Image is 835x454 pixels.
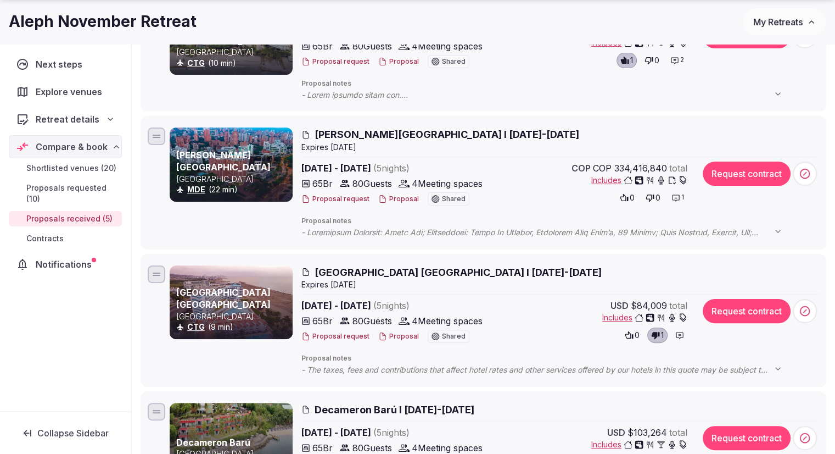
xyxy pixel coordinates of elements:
span: My Retreats [753,16,803,27]
span: Compare & book [36,140,108,153]
span: 0 [630,192,635,203]
button: Proposal [378,332,419,341]
a: MDE [187,185,205,194]
span: - The taxes, fees and contributions that affect hotel rates and other services offered by our hot... [301,364,793,375]
span: Shared [442,333,466,340]
a: CTG [187,322,205,331]
p: [GEOGRAPHIC_DATA] [176,311,290,322]
span: 4 Meeting spaces [412,314,483,328]
span: 80 Guests [352,314,392,328]
button: Includes [591,175,687,186]
a: [GEOGRAPHIC_DATA] [GEOGRAPHIC_DATA] [176,287,271,310]
span: 80 Guests [352,177,392,190]
button: Proposal request [301,332,369,341]
p: [GEOGRAPHIC_DATA] [176,174,290,185]
span: total [669,162,687,175]
button: 0 [621,328,643,343]
span: 65 Br [312,314,333,328]
button: Collapse Sidebar [9,421,122,445]
span: ( 5 night s ) [373,427,410,438]
a: Decameron [GEOGRAPHIC_DATA] [176,23,271,46]
span: Shared [442,58,466,65]
span: Proposal notes [301,79,819,88]
span: 0 [655,192,660,203]
span: 1 [661,330,664,341]
span: - Lorem ipsumdo sitam con. - Adipi elits-do eius 79.66tem - Incid utlab-etd magn 78.72ali. - Enim... [301,90,793,101]
button: 1 [647,328,668,343]
span: Proposal notes [301,217,819,226]
a: Proposals received (5) [9,211,122,226]
button: 0 [641,53,663,68]
button: 0 [642,190,664,206]
a: Contracts [9,231,122,246]
span: Collapse Sidebar [37,428,109,439]
span: Notifications [36,258,96,271]
a: Decameron Barú [176,437,250,448]
span: 1 [630,55,633,66]
a: Next steps [9,53,122,76]
span: Shared [442,196,466,202]
span: Next steps [36,58,87,71]
a: [PERSON_NAME][GEOGRAPHIC_DATA] [176,150,271,173]
button: Request contract [703,299,791,323]
div: Expire s [DATE] [301,279,819,290]
span: 65 Br [312,40,333,53]
span: total [669,426,687,439]
div: (9 min) [176,322,290,333]
button: CTG [187,322,205,333]
span: USD [610,299,629,312]
span: ( 5 night s ) [373,300,410,311]
h1: Aleph November Retreat [9,11,197,32]
div: (10 min) [176,58,290,69]
button: Request contract [703,426,791,450]
span: [DATE] - [DATE] [301,162,495,175]
button: Proposal [378,195,419,204]
a: Explore venues [9,80,122,103]
button: Proposal [378,57,419,67]
span: 4 Meeting spaces [412,177,483,190]
span: Explore venues [36,85,107,98]
span: $103,264 [627,426,667,439]
span: ( 5 night s ) [373,163,410,174]
span: 80 Guests [352,40,392,53]
span: [DATE] - [DATE] [301,426,495,439]
span: Decameron Barú I [DATE]-[DATE] [315,403,474,417]
button: Proposal request [301,57,369,67]
span: [GEOGRAPHIC_DATA] [GEOGRAPHIC_DATA] I [DATE]-[DATE] [315,265,602,279]
span: 65 Br [312,177,333,190]
span: COP 334,416,840 [593,162,667,175]
span: Contracts [26,233,64,244]
span: 0 [654,55,659,66]
button: Proposal request [301,195,369,204]
span: 0 [635,330,640,341]
span: [PERSON_NAME][GEOGRAPHIC_DATA] I [DATE]-[DATE] [315,128,579,141]
span: Proposals received (5) [26,213,113,224]
span: 4 Meeting spaces [412,40,483,53]
a: Shortlisted venues (20) [9,160,122,176]
div: Expire s [DATE] [301,142,819,153]
a: Notifications [9,253,122,276]
button: CTG [187,58,205,69]
button: My Retreats [743,8,826,36]
span: Proposals requested (10) [26,182,117,204]
span: Proposal notes [301,354,819,363]
span: total [669,299,687,312]
span: COP [571,162,591,175]
a: CTG [187,58,205,68]
button: Request contract [703,162,791,186]
button: Includes [591,439,687,450]
span: - Loremipsum Dolorsit: Ametc Adi; Elitseddoei: Tempo In Utlabor, Etdolorem Aliq Enim’a, 89 Minimv... [301,227,793,238]
span: 1 [681,193,684,202]
button: 1 [617,53,637,68]
span: $84,009 [631,299,667,312]
span: Retreat details [36,113,99,126]
span: 2 [680,56,684,65]
div: (22 min) [176,184,290,195]
a: Proposals requested (10) [9,180,122,207]
span: [DATE] - [DATE] [301,299,495,312]
p: [GEOGRAPHIC_DATA] [176,47,290,58]
button: Includes [602,312,687,323]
